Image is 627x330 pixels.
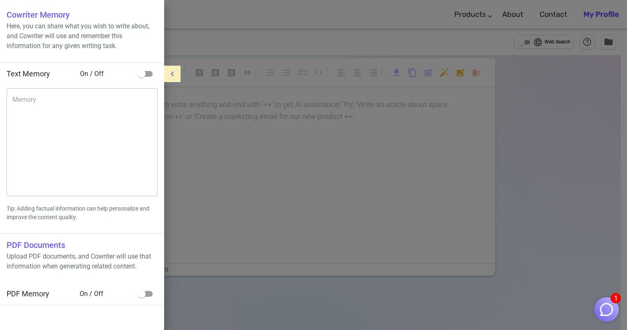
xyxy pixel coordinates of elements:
[80,69,134,79] span: On / Off
[7,69,50,78] span: Text Memory
[7,8,158,21] h6: Cowriter Memory
[164,66,181,82] button: menu
[611,293,621,303] span: 1
[7,252,158,271] p: Upload PDF documents, and Cowriter will use that information when generating related content.
[80,289,134,299] span: On / Off
[7,238,158,252] h6: PDF Documents
[7,204,158,222] p: Tip: Adding factual information can help personalize and improve the content quality.
[7,21,158,51] p: Here, you can share what you wish to write about, and Cowriter will use and remember this informa...
[7,289,49,298] span: PDF Memory
[599,302,614,317] img: Close chat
